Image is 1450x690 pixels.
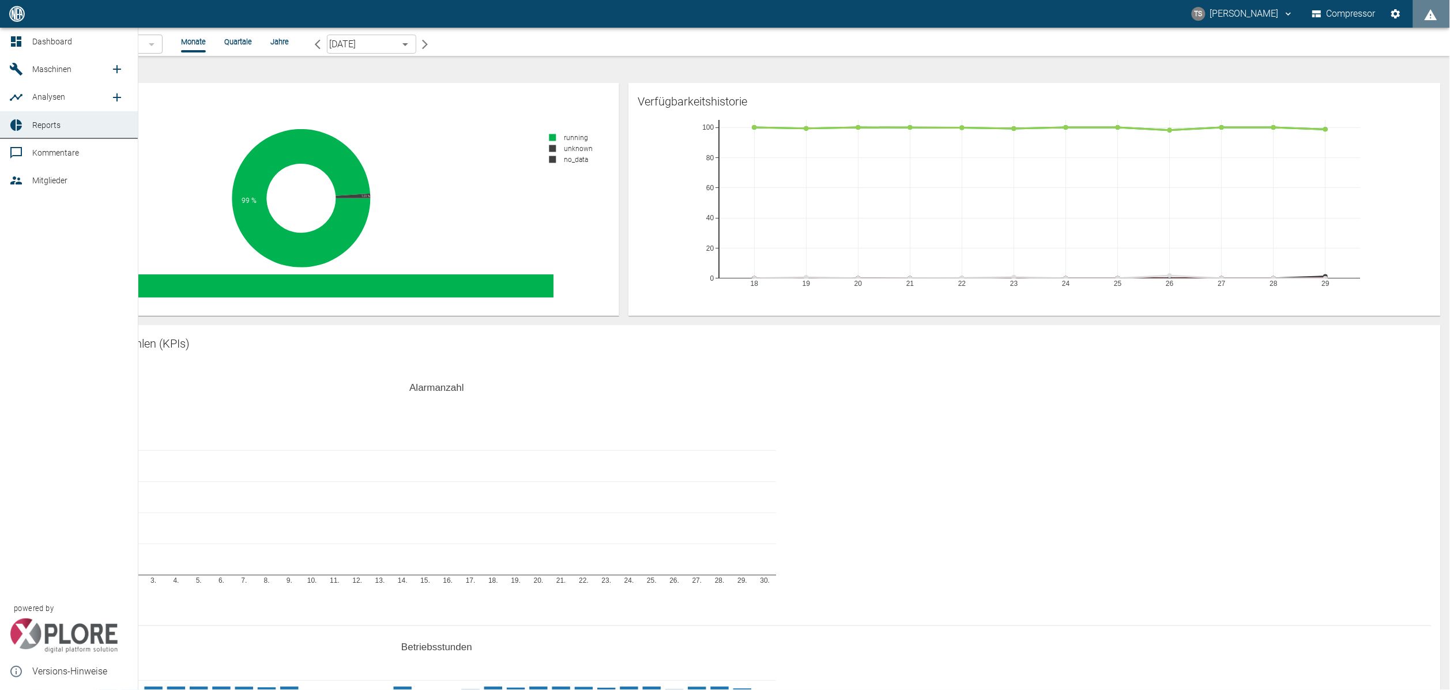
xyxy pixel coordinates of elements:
[307,35,327,54] button: arrow-back
[327,35,416,54] div: [DATE]
[1385,3,1406,24] button: Einstellungen
[9,619,118,653] img: Xplore Logo
[32,37,72,46] span: Dashboard
[32,92,65,101] span: Analysen
[1310,3,1379,24] button: Compressor
[224,36,252,47] li: Quartale
[106,86,129,109] a: new /analyses/list/0
[32,665,129,678] span: Versions-Hinweise
[32,176,67,185] span: Mitglieder
[638,92,1432,111] div: Verfügbarkeitshistorie
[8,6,26,21] img: logo
[106,58,129,81] a: new /machines
[32,120,61,130] span: Reports
[14,603,54,614] span: powered by
[1192,7,1206,21] div: TS
[270,36,289,47] li: Jahre
[51,334,1432,353] div: Leistungskennzahlen (KPIs)
[51,92,610,111] div: Verfügbarkeit
[416,35,436,54] button: arrow-forward
[181,36,206,47] li: Monate
[32,65,71,74] span: Maschinen
[1190,3,1295,24] button: timo.streitbuerger@arcanum-energy.de
[32,148,79,157] span: Kommentare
